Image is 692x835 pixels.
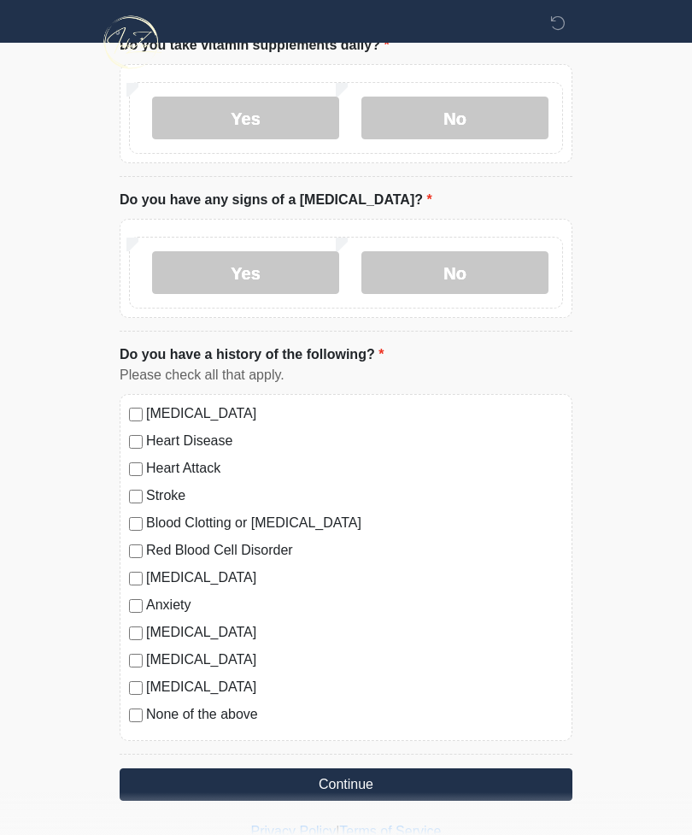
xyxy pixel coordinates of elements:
label: [MEDICAL_DATA] [146,677,563,697]
label: [MEDICAL_DATA] [146,650,563,670]
input: Anxiety [129,599,143,613]
label: No [361,97,548,139]
div: Please check all that apply. [120,365,572,385]
input: Blood Clotting or [MEDICAL_DATA] [129,517,143,531]
label: Anxiety [146,595,563,615]
input: Stroke [129,490,143,503]
label: Red Blood Cell Disorder [146,540,563,561]
label: [MEDICAL_DATA] [146,622,563,643]
label: Yes [152,97,339,139]
label: Do you have a history of the following? [120,344,384,365]
label: No [361,251,548,294]
input: Red Blood Cell Disorder [129,544,143,558]
label: [MEDICAL_DATA] [146,567,563,588]
input: [MEDICAL_DATA] [129,654,143,667]
button: Continue [120,768,572,801]
label: Heart Disease [146,431,563,451]
label: Heart Attack [146,458,563,479]
input: [MEDICAL_DATA] [129,408,143,421]
label: Stroke [146,485,563,506]
input: [MEDICAL_DATA] [129,681,143,695]
input: None of the above [129,709,143,722]
label: Yes [152,251,339,294]
label: Blood Clotting or [MEDICAL_DATA] [146,513,563,533]
input: Heart Disease [129,435,143,449]
label: Do you have any signs of a [MEDICAL_DATA]? [120,190,432,210]
input: [MEDICAL_DATA] [129,572,143,585]
img: InfuZen Health Logo [103,13,161,72]
input: [MEDICAL_DATA] [129,626,143,640]
label: None of the above [146,704,563,725]
input: Heart Attack [129,462,143,476]
label: [MEDICAL_DATA] [146,403,563,424]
